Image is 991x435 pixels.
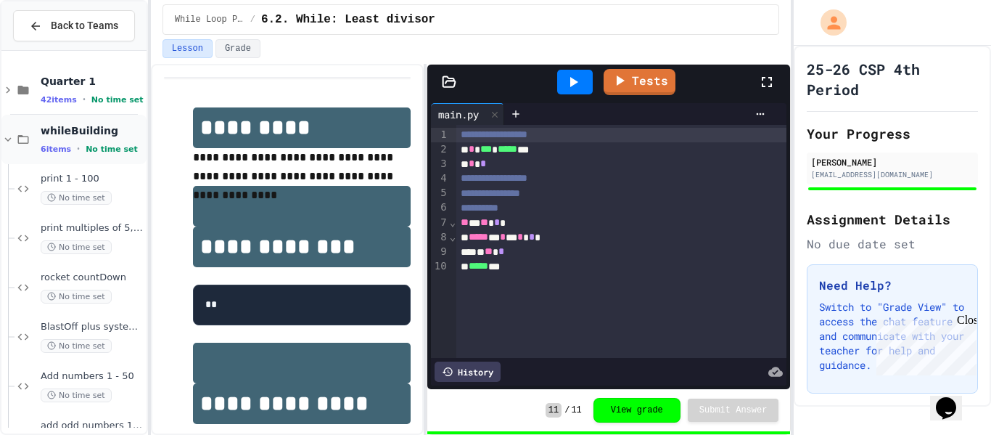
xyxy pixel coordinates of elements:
span: add odd numbers 1-1000 [41,420,144,432]
span: No time set [41,290,112,304]
span: print multiples of 5, 1-100 [41,222,144,235]
span: No time set [41,240,112,254]
div: 3 [431,157,449,171]
div: 5 [431,186,449,200]
div: Chat with us now!Close [6,6,100,92]
button: Back to Teams [13,10,135,41]
span: 6 items [41,145,71,154]
span: No time set [41,339,112,353]
button: Submit Answer [688,399,779,422]
div: 4 [431,171,449,186]
span: whileBuilding [41,124,144,137]
p: Switch to "Grade View" to access the chat feature and communicate with your teacher for help and ... [819,300,966,373]
span: • [77,143,80,155]
div: 7 [431,216,449,230]
span: While Loop Projects [175,14,244,25]
div: 1 [431,128,449,142]
div: No due date set [807,235,978,253]
span: print 1 - 100 [41,173,144,185]
div: 2 [431,142,449,157]
span: 6.2. While: Least divisor [261,11,435,28]
button: View grade [593,398,680,423]
span: Back to Teams [51,18,118,33]
span: Fold line [449,216,456,228]
span: BlastOff plus system check [41,321,144,333]
div: main.py [431,107,486,122]
button: Grade [215,39,260,58]
div: My Account [805,6,850,39]
span: rocket countDown [41,272,144,284]
span: 11 [571,404,581,416]
span: No time set [41,191,112,205]
span: No time set [86,145,138,154]
span: 42 items [41,95,77,105]
a: Tests [604,69,675,95]
span: 11 [546,403,562,418]
div: 9 [431,245,449,259]
h1: 25-26 CSP 4th Period [807,59,978,99]
span: Add numbers 1 - 50 [41,370,144,383]
iframe: chat widget [930,377,976,420]
span: Submit Answer [699,404,768,416]
div: 8 [431,230,449,245]
span: Fold line [449,231,456,243]
div: History [435,362,501,382]
div: [EMAIL_ADDRESS][DOMAIN_NAME] [811,169,974,180]
button: Lesson [163,39,213,58]
div: main.py [431,103,504,125]
span: No time set [91,95,144,105]
span: / [250,14,255,25]
iframe: chat widget [871,314,976,375]
h2: Assignment Details [807,209,978,229]
span: Quarter 1 [41,75,144,88]
div: 10 [431,259,449,274]
h2: Your Progress [807,123,978,144]
div: 6 [431,200,449,215]
span: No time set [41,389,112,402]
div: [PERSON_NAME] [811,155,974,168]
span: / [564,404,569,416]
h3: Need Help? [819,277,966,294]
span: • [83,94,86,105]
